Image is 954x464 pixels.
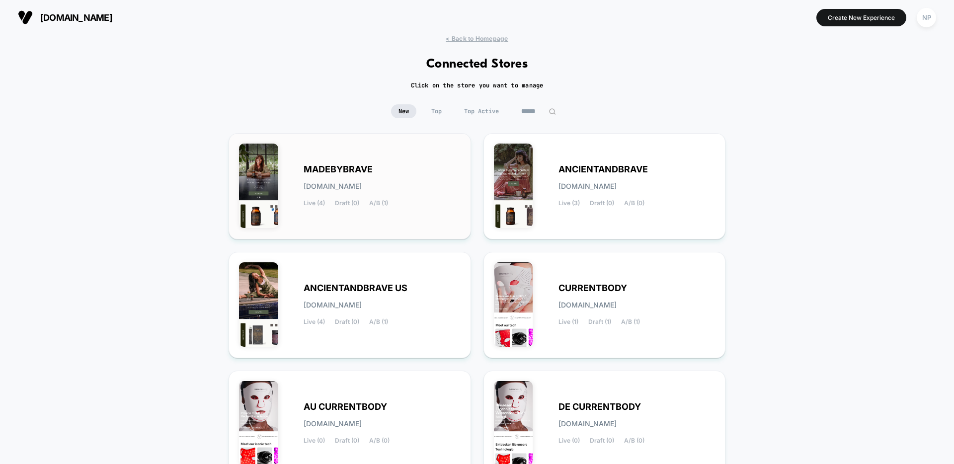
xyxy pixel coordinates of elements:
[426,57,528,72] h1: Connected Stores
[590,437,614,444] span: Draft (0)
[816,9,906,26] button: Create New Experience
[335,200,359,207] span: Draft (0)
[549,108,556,115] img: edit
[369,437,390,444] span: A/B (0)
[304,403,387,410] span: AU CURRENTBODY
[304,420,362,427] span: [DOMAIN_NAME]
[558,318,578,325] span: Live (1)
[558,200,580,207] span: Live (3)
[239,144,278,228] img: MADEBYBRAVE
[446,35,508,42] span: < Back to Homepage
[15,9,115,25] button: [DOMAIN_NAME]
[411,81,544,89] h2: Click on the store you want to manage
[335,437,359,444] span: Draft (0)
[558,285,627,292] span: CURRENTBODY
[239,262,278,347] img: ANCIENTANDBRAVE_US
[457,104,506,118] span: Top Active
[588,318,611,325] span: Draft (1)
[624,437,644,444] span: A/B (0)
[917,8,936,27] div: NP
[914,7,939,28] button: NP
[558,302,617,309] span: [DOMAIN_NAME]
[558,420,617,427] span: [DOMAIN_NAME]
[304,166,373,173] span: MADEBYBRAVE
[424,104,449,118] span: Top
[558,166,648,173] span: ANCIENTANDBRAVE
[304,302,362,309] span: [DOMAIN_NAME]
[369,200,388,207] span: A/B (1)
[494,262,533,347] img: CURRENTBODY
[18,10,33,25] img: Visually logo
[304,200,325,207] span: Live (4)
[304,437,325,444] span: Live (0)
[590,200,614,207] span: Draft (0)
[558,403,641,410] span: DE CURRENTBODY
[335,318,359,325] span: Draft (0)
[40,12,112,23] span: [DOMAIN_NAME]
[391,104,416,118] span: New
[494,144,533,228] img: ANCIENTANDBRAVE
[304,318,325,325] span: Live (4)
[304,183,362,190] span: [DOMAIN_NAME]
[624,200,644,207] span: A/B (0)
[558,437,580,444] span: Live (0)
[621,318,640,325] span: A/B (1)
[369,318,388,325] span: A/B (1)
[304,285,407,292] span: ANCIENTANDBRAVE US
[558,183,617,190] span: [DOMAIN_NAME]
